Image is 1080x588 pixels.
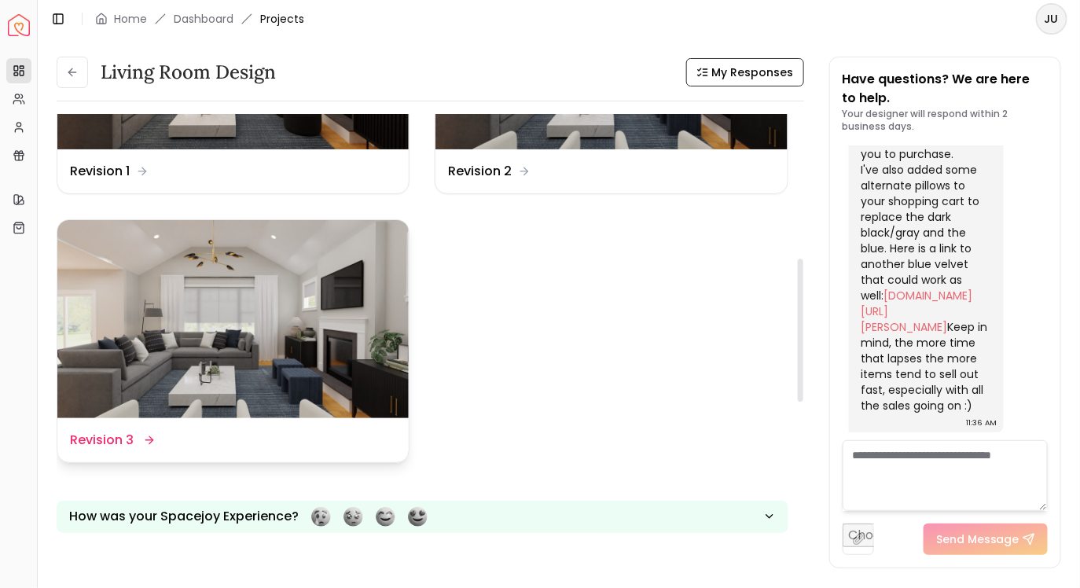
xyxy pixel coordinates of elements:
[1038,5,1066,33] span: JU
[448,162,512,181] dd: Revision 2
[101,60,276,85] h3: Living Room Design
[686,58,804,86] button: My Responses
[8,14,30,36] img: Spacejoy Logo
[69,507,299,526] p: How was your Spacejoy Experience?
[70,162,130,181] dd: Revision 1
[174,11,233,27] a: Dashboard
[843,70,1049,108] p: Have questions? We are here to help.
[114,11,147,27] a: Home
[260,11,304,27] span: Projects
[861,288,973,335] a: [DOMAIN_NAME][URL][PERSON_NAME]
[8,14,30,36] a: Spacejoy
[1036,3,1067,35] button: JU
[712,64,794,80] span: My Responses
[967,415,997,431] div: 11:36 AM
[70,431,134,450] dd: Revision 3
[57,219,410,463] a: Revision 3Revision 3
[57,501,788,533] button: How was your Spacejoy Experience?Feeling terribleFeeling badFeeling goodFeeling awesome
[843,108,1049,133] p: Your designer will respond within 2 business days.
[95,11,304,27] nav: breadcrumb
[57,220,409,418] img: Revision 3
[861,5,988,413] div: Hi [PERSON_NAME], It looks like the frame sizes that were used are 20" and 24" square. I added 2 ...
